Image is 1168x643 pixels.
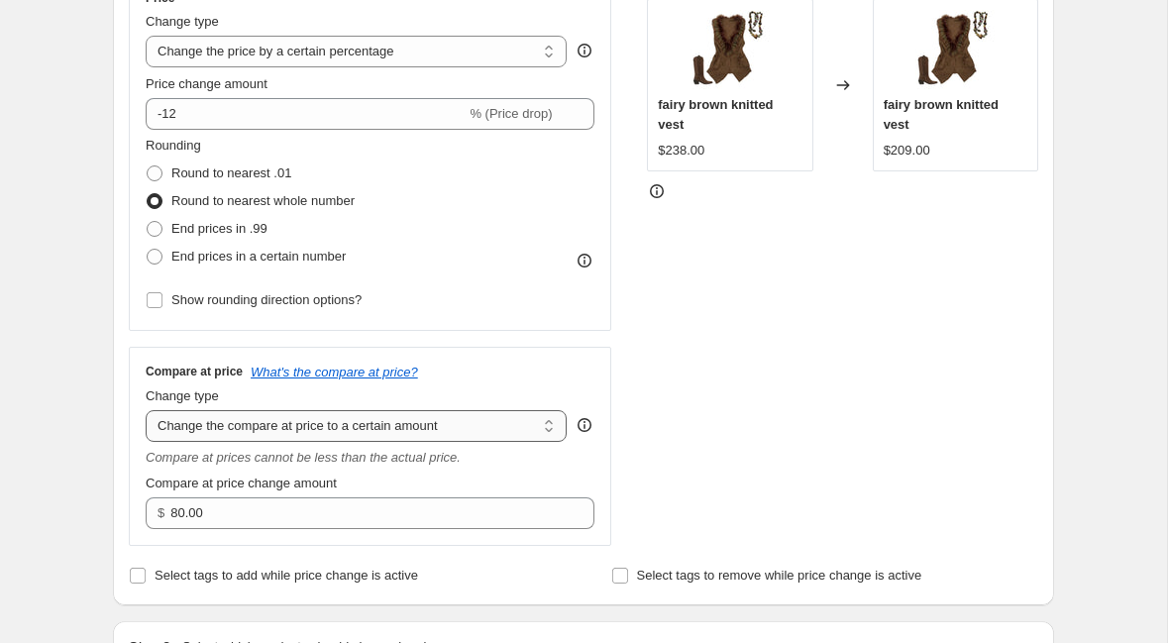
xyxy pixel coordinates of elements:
div: $238.00 [658,141,704,161]
div: help [575,415,594,435]
span: Rounding [146,138,201,153]
span: fairy brown knitted vest [658,97,773,132]
span: Change type [146,388,219,403]
span: Compare at price change amount [146,476,337,490]
span: Show rounding direction options? [171,292,362,307]
span: % (Price drop) [470,106,552,121]
h3: Compare at price [146,364,243,379]
span: fairy brown knitted vest [884,97,999,132]
input: 80.00 [170,497,564,529]
div: $209.00 [884,141,930,161]
input: -15 [146,98,466,130]
span: Round to nearest .01 [171,165,291,180]
span: Round to nearest whole number [171,193,355,208]
span: Select tags to remove while price change is active [637,568,922,583]
button: What's the compare at price? [251,365,418,379]
span: Select tags to add while price change is active [155,568,418,583]
img: IMG_4968_2bf7e12b-a54e-4ec5-b837-6045acf6da77_80x.jpg [915,10,995,89]
span: $ [158,505,164,520]
span: Change type [146,14,219,29]
div: help [575,41,594,60]
i: Compare at prices cannot be less than the actual price. [146,450,461,465]
img: IMG_4968_2bf7e12b-a54e-4ec5-b837-6045acf6da77_80x.jpg [690,10,770,89]
span: End prices in .99 [171,221,267,236]
span: Price change amount [146,76,267,91]
span: End prices in a certain number [171,249,346,264]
